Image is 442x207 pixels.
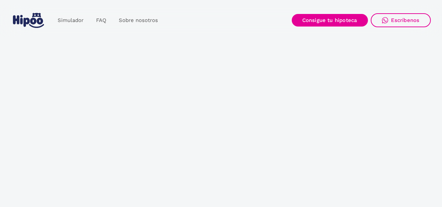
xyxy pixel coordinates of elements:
a: FAQ [90,14,113,27]
a: Sobre nosotros [113,14,164,27]
a: Consigue tu hipoteca [292,14,368,27]
a: Simulador [51,14,90,27]
a: Escríbenos [371,13,431,27]
div: Escríbenos [391,17,420,23]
